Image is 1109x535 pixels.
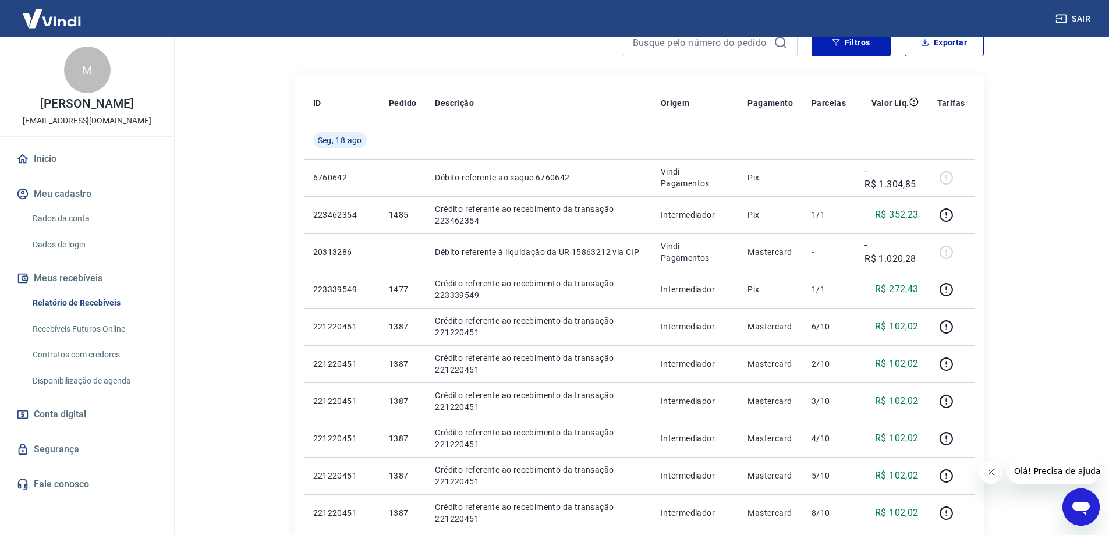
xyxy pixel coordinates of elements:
[14,437,160,462] a: Segurança
[313,284,370,295] p: 223339549
[812,29,891,56] button: Filtros
[747,97,793,109] p: Pagamento
[313,246,370,258] p: 20313286
[389,284,416,295] p: 1477
[435,427,642,450] p: Crédito referente ao recebimento da transação 221220451
[875,320,919,334] p: R$ 102,02
[28,291,160,315] a: Relatório de Recebíveis
[28,317,160,341] a: Recebíveis Futuros Online
[435,278,642,301] p: Crédito referente ao recebimento da transação 223339549
[389,97,416,109] p: Pedido
[389,507,416,519] p: 1387
[389,321,416,332] p: 1387
[14,265,160,291] button: Meus recebíveis
[28,207,160,231] a: Dados da conta
[812,172,846,183] p: -
[812,395,846,407] p: 3/10
[812,470,846,481] p: 5/10
[661,97,689,109] p: Origem
[435,172,642,183] p: Débito referente ao saque 6760642
[661,433,729,444] p: Intermediador
[812,358,846,370] p: 2/10
[28,343,160,367] a: Contratos com credores
[812,97,846,109] p: Parcelas
[747,246,793,258] p: Mastercard
[633,34,769,51] input: Busque pelo número do pedido
[979,460,1002,484] iframe: Fechar mensagem
[435,501,642,525] p: Crédito referente ao recebimento da transação 221220451
[14,146,160,172] a: Início
[389,470,416,481] p: 1387
[905,29,984,56] button: Exportar
[389,358,416,370] p: 1387
[435,464,642,487] p: Crédito referente ao recebimento da transação 221220451
[812,209,846,221] p: 1/1
[435,97,474,109] p: Descrição
[747,470,793,481] p: Mastercard
[1007,458,1100,484] iframe: Mensagem da empresa
[747,172,793,183] p: Pix
[313,97,321,109] p: ID
[389,433,416,444] p: 1387
[661,395,729,407] p: Intermediador
[661,240,729,264] p: Vindi Pagamentos
[7,8,98,17] span: Olá! Precisa de ajuda?
[313,507,370,519] p: 221220451
[23,115,151,127] p: [EMAIL_ADDRESS][DOMAIN_NAME]
[871,97,909,109] p: Valor Líq.
[313,209,370,221] p: 223462354
[812,433,846,444] p: 4/10
[389,395,416,407] p: 1387
[864,238,918,266] p: -R$ 1.020,28
[34,406,86,423] span: Conta digital
[318,134,362,146] span: Seg, 18 ago
[875,357,919,371] p: R$ 102,02
[661,507,729,519] p: Intermediador
[435,315,642,338] p: Crédito referente ao recebimento da transação 221220451
[64,47,111,93] div: M
[1053,8,1095,30] button: Sair
[14,472,160,497] a: Fale conosco
[435,352,642,375] p: Crédito referente ao recebimento da transação 221220451
[14,1,90,36] img: Vindi
[812,284,846,295] p: 1/1
[875,469,919,483] p: R$ 102,02
[747,395,793,407] p: Mastercard
[14,402,160,427] a: Conta digital
[313,433,370,444] p: 221220451
[313,395,370,407] p: 221220451
[747,433,793,444] p: Mastercard
[661,166,729,189] p: Vindi Pagamentos
[28,233,160,257] a: Dados de login
[661,284,729,295] p: Intermediador
[28,369,160,393] a: Disponibilização de agenda
[747,284,793,295] p: Pix
[875,208,919,222] p: R$ 352,23
[747,358,793,370] p: Mastercard
[313,321,370,332] p: 221220451
[435,389,642,413] p: Crédito referente ao recebimento da transação 221220451
[40,98,133,110] p: [PERSON_NAME]
[313,358,370,370] p: 221220451
[747,209,793,221] p: Pix
[313,470,370,481] p: 221220451
[661,358,729,370] p: Intermediador
[864,164,918,192] p: -R$ 1.304,85
[875,282,919,296] p: R$ 272,43
[661,321,729,332] p: Intermediador
[875,394,919,408] p: R$ 102,02
[875,506,919,520] p: R$ 102,02
[937,97,965,109] p: Tarifas
[435,246,642,258] p: Débito referente à liquidação da UR 15863212 via CIP
[747,321,793,332] p: Mastercard
[812,507,846,519] p: 8/10
[747,507,793,519] p: Mastercard
[389,209,416,221] p: 1485
[875,431,919,445] p: R$ 102,02
[661,209,729,221] p: Intermediador
[435,203,642,226] p: Crédito referente ao recebimento da transação 223462354
[1062,488,1100,526] iframe: Botão para abrir a janela de mensagens
[313,172,370,183] p: 6760642
[812,321,846,332] p: 6/10
[14,181,160,207] button: Meu cadastro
